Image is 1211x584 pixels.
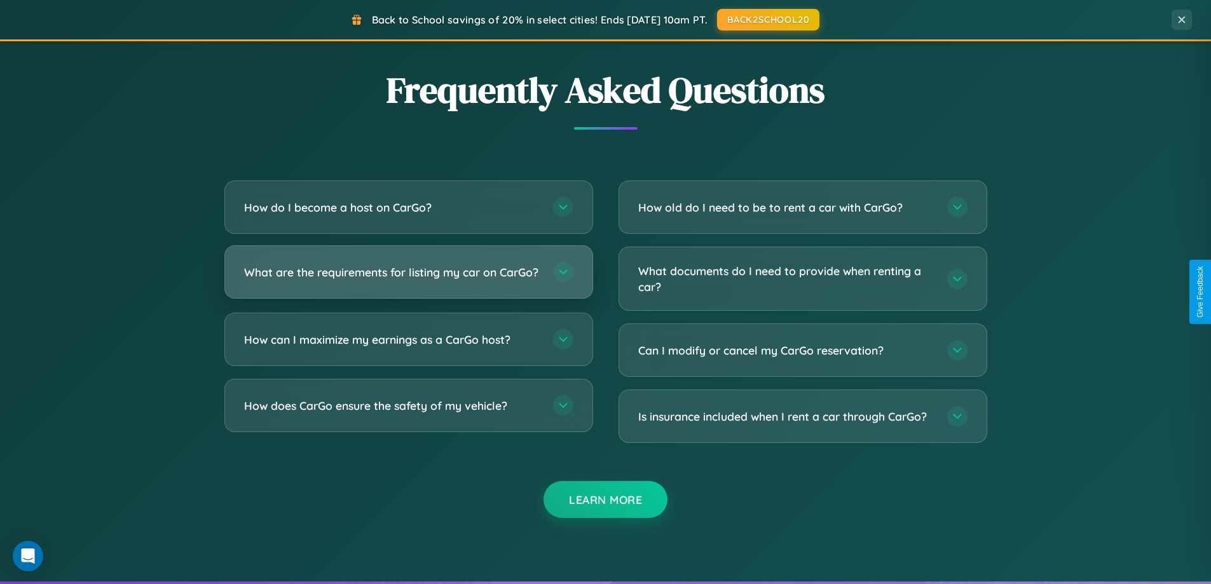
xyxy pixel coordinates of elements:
h3: How do I become a host on CarGo? [244,200,540,215]
h3: Is insurance included when I rent a car through CarGo? [638,409,934,424]
h3: How old do I need to be to rent a car with CarGo? [638,200,934,215]
button: Learn More [544,481,667,518]
h2: Frequently Asked Questions [224,65,987,114]
h3: How can I maximize my earnings as a CarGo host? [244,332,540,348]
span: Back to School savings of 20% in select cities! Ends [DATE] 10am PT. [372,13,708,26]
div: Give Feedback [1196,266,1205,318]
h3: How does CarGo ensure the safety of my vehicle? [244,398,540,414]
h3: What are the requirements for listing my car on CarGo? [244,264,540,280]
div: Open Intercom Messenger [13,541,43,571]
button: BACK2SCHOOL20 [717,9,819,31]
h3: What documents do I need to provide when renting a car? [638,263,934,294]
h3: Can I modify or cancel my CarGo reservation? [638,343,934,358]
